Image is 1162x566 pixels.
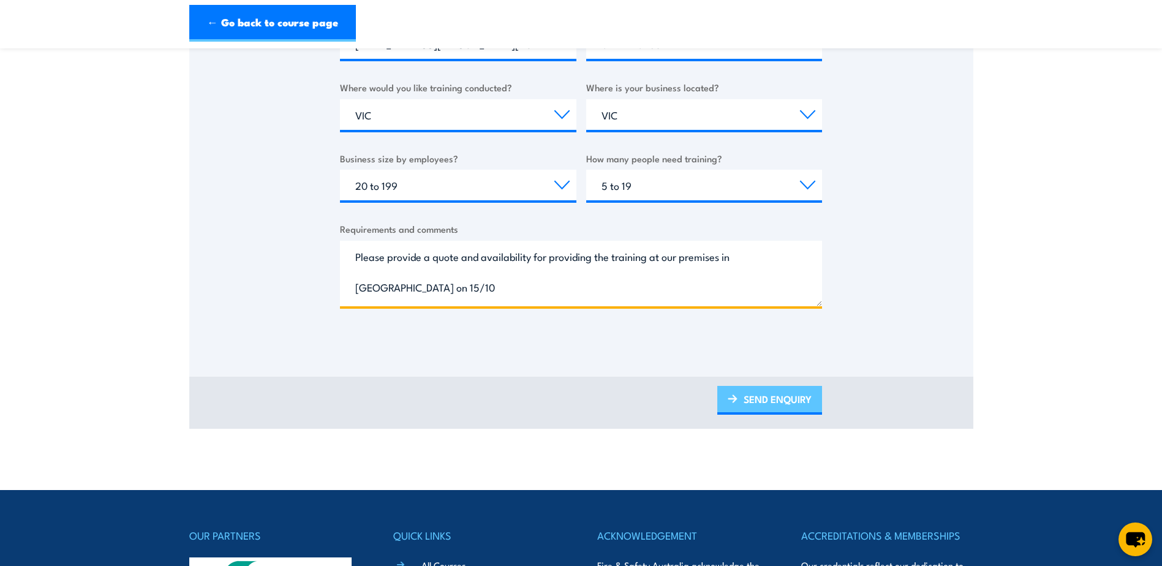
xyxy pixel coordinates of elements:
[189,527,361,544] h4: OUR PARTNERS
[393,527,565,544] h4: QUICK LINKS
[586,80,823,94] label: Where is your business located?
[586,151,823,165] label: How many people need training?
[340,151,576,165] label: Business size by employees?
[597,527,769,544] h4: ACKNOWLEDGEMENT
[801,527,973,544] h4: ACCREDITATIONS & MEMBERSHIPS
[340,222,822,236] label: Requirements and comments
[340,80,576,94] label: Where would you like training conducted?
[1119,523,1152,556] button: chat-button
[717,386,822,415] a: SEND ENQUIRY
[189,5,356,42] a: ← Go back to course page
